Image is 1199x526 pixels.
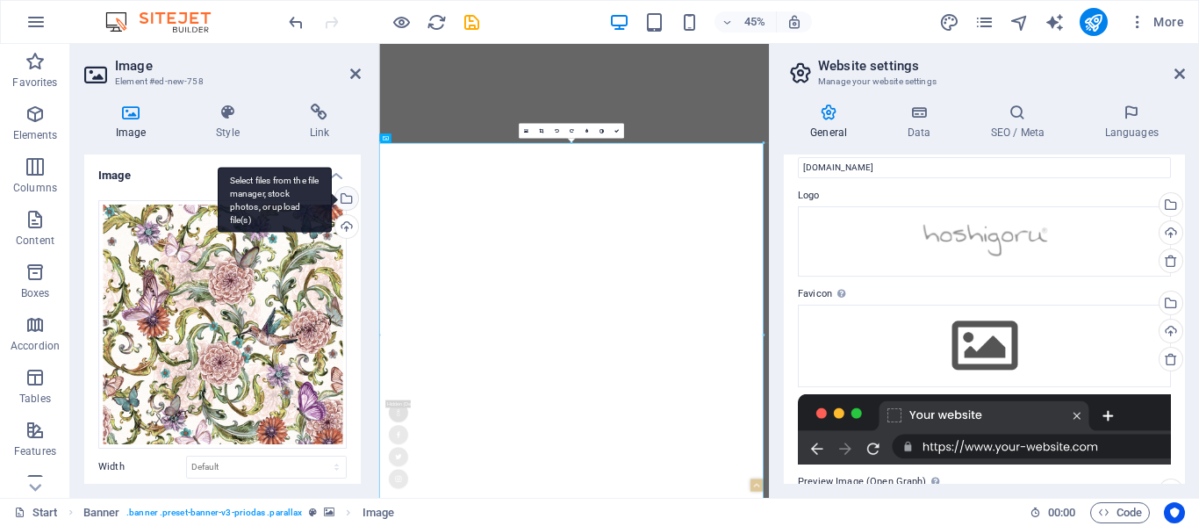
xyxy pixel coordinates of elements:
[784,104,880,141] h4: General
[16,234,54,248] p: Content
[218,167,332,233] div: Select files from the file manager, stock photos, or upload file(s)
[974,12,994,32] i: Pages (Ctrl+Alt+S)
[798,206,1171,277] div: 0E2CF9B9-D105-4FAE-AE08-FB4E00327ABD-thyHMzc4o-0QRD5J9b8v6Q.PNG
[786,14,802,30] i: On resize automatically adjust zoom level to fit chosen device.
[1060,506,1063,519] span: :
[549,123,564,138] a: Rotate left 90°
[818,74,1150,90] h3: Manage your website settings
[14,444,56,458] p: Features
[1009,12,1030,32] i: Navigator
[798,284,1171,305] label: Favicon
[714,11,777,32] button: 45%
[578,123,593,138] a: Blur
[1078,104,1185,141] h4: Languages
[798,185,1171,206] label: Logo
[115,58,361,74] h2: Image
[11,339,60,353] p: Accordion
[1098,502,1142,523] span: Code
[1045,12,1065,32] i: AI Writer
[1045,11,1066,32] button: text_generator
[334,186,359,211] a: Select files from the file manager, stock photos, or upload file(s)
[84,104,184,141] h4: Image
[1048,502,1075,523] span: 00 00
[14,502,58,523] a: Click to cancel selection. Double-click to open Pages
[101,11,233,32] img: Editor Logo
[83,502,120,523] span: Click to select. Double-click to edit
[1009,11,1030,32] button: navigator
[1090,502,1150,523] button: Code
[1030,502,1076,523] h6: Session time
[534,123,549,138] a: Crop mode
[13,181,57,195] p: Columns
[880,104,964,141] h4: Data
[84,155,361,186] h4: Image
[1080,8,1108,36] button: publish
[974,11,995,32] button: pages
[798,157,1171,178] input: Name...
[278,104,361,141] h4: Link
[13,128,58,142] p: Elements
[427,12,447,32] i: Reload page
[798,305,1171,387] div: Select files from the file manager, stock photos, or upload file(s)
[83,502,394,523] nav: breadcrumb
[324,508,334,517] i: This element contains a background
[426,11,447,32] button: reload
[1129,13,1184,31] span: More
[1122,8,1191,36] button: More
[309,508,317,517] i: This element is a customizable preset
[741,11,769,32] h6: 45%
[964,104,1078,141] h4: SEO / Meta
[363,502,394,523] span: Click to select. Double-click to edit
[462,12,482,32] i: Save (Ctrl+S)
[1083,12,1103,32] i: Publish
[285,11,306,32] button: undo
[564,123,578,138] a: Rotate right 90°
[286,12,306,32] i: Undo: Change background element (Ctrl+Z)
[12,76,57,90] p: Favorites
[19,392,51,406] p: Tables
[939,12,959,32] i: Design (Ctrl+Alt+Y)
[818,58,1185,74] h2: Website settings
[939,11,960,32] button: design
[519,123,534,138] a: Select files from the file manager, stock photos, or upload file(s)
[98,200,347,449] div: BORGHESE-HyQoJihSdfWKedl11wAMdA.png
[184,104,277,141] h4: Style
[21,286,50,300] p: Boxes
[126,502,302,523] span: . banner .preset-banner-v3-priodas .parallax
[1164,502,1185,523] button: Usercentrics
[593,123,608,138] a: Greyscale
[98,462,186,472] label: Width
[461,11,482,32] button: save
[608,123,623,138] a: Confirm ( Ctrl ⏎ )
[798,472,1171,493] label: Preview Image (Open Graph)
[115,74,326,90] h3: Element #ed-new-758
